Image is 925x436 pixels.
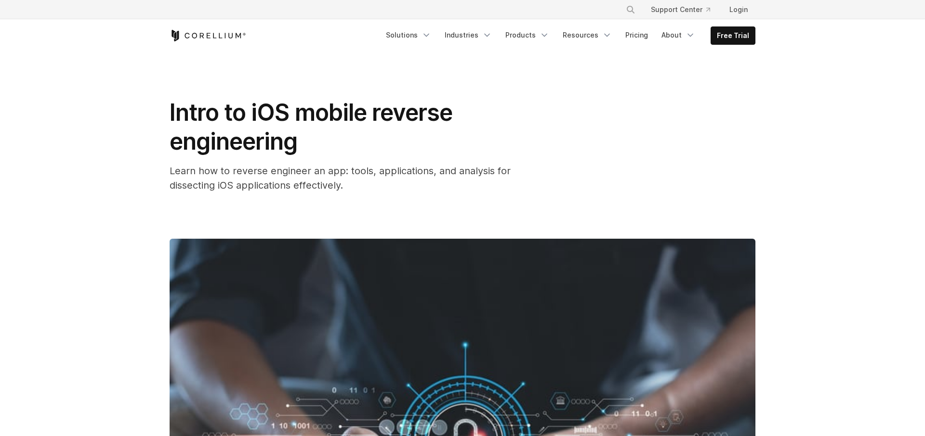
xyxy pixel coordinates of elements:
[380,26,437,44] a: Solutions
[656,26,701,44] a: About
[380,26,755,45] div: Navigation Menu
[170,165,511,191] span: Learn how to reverse engineer an app: tools, applications, and analysis for dissecting iOS applic...
[614,1,755,18] div: Navigation Menu
[620,26,654,44] a: Pricing
[622,1,639,18] button: Search
[439,26,498,44] a: Industries
[170,98,452,155] span: Intro to iOS mobile reverse engineering
[500,26,555,44] a: Products
[643,1,718,18] a: Support Center
[557,26,618,44] a: Resources
[722,1,755,18] a: Login
[170,30,246,41] a: Corellium Home
[711,27,755,44] a: Free Trial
